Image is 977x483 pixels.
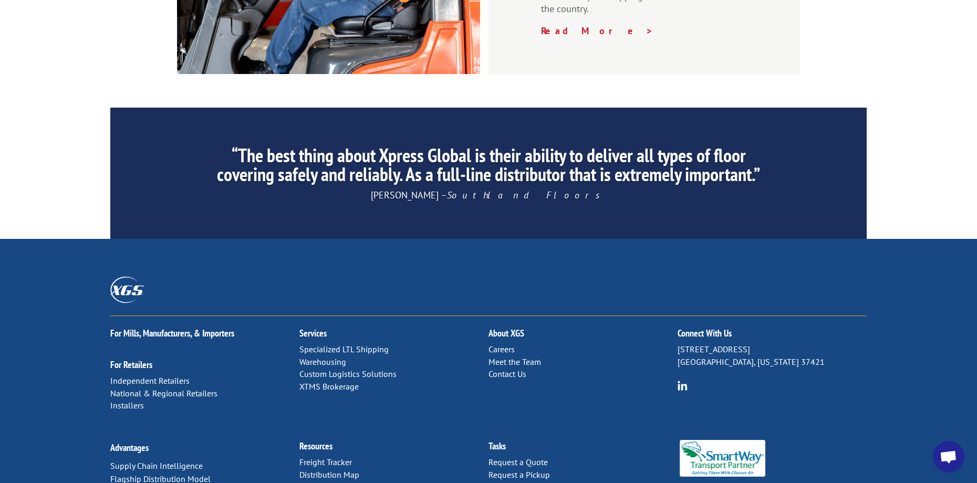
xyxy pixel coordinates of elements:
a: About XGS [488,327,524,339]
a: Services [299,327,327,339]
a: Request a Pickup [488,469,550,480]
a: For Retailers [110,359,152,371]
a: Meet the Team [488,356,541,367]
h2: Connect With Us [678,329,867,343]
a: Resources [299,440,332,452]
h2: “The best thing about Xpress Global is their ability to deliver all types of floor covering safel... [209,146,768,189]
a: For Mills, Manufacturers, & Importers [110,327,234,339]
a: Supply Chain Intelligence [110,460,203,471]
p: [STREET_ADDRESS] [GEOGRAPHIC_DATA], [US_STATE] 37421 [678,343,867,369]
img: Smartway_Logo [678,440,767,477]
div: Open chat [933,441,964,472]
img: group-6 [678,381,688,391]
a: Read More > [541,25,653,37]
a: XTMS Brokerage [299,381,359,392]
a: Warehousing [299,356,346,367]
a: Distribution Map [299,469,359,480]
a: Careers [488,344,515,354]
a: Advantages [110,442,149,454]
a: Specialized LTL Shipping [299,344,389,354]
h2: Tasks [488,442,678,456]
em: Southland Floors [447,189,606,201]
a: Installers [110,400,144,411]
a: Freight Tracker [299,457,352,467]
a: Independent Retailers [110,375,190,386]
a: Request a Quote [488,457,548,467]
a: National & Regional Retailers [110,388,217,398]
a: Contact Us [488,369,526,379]
a: Custom Logistics Solutions [299,369,397,379]
img: XGS_Logos_ALL_2024_All_White [110,277,144,302]
span: [PERSON_NAME] – [371,189,606,201]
